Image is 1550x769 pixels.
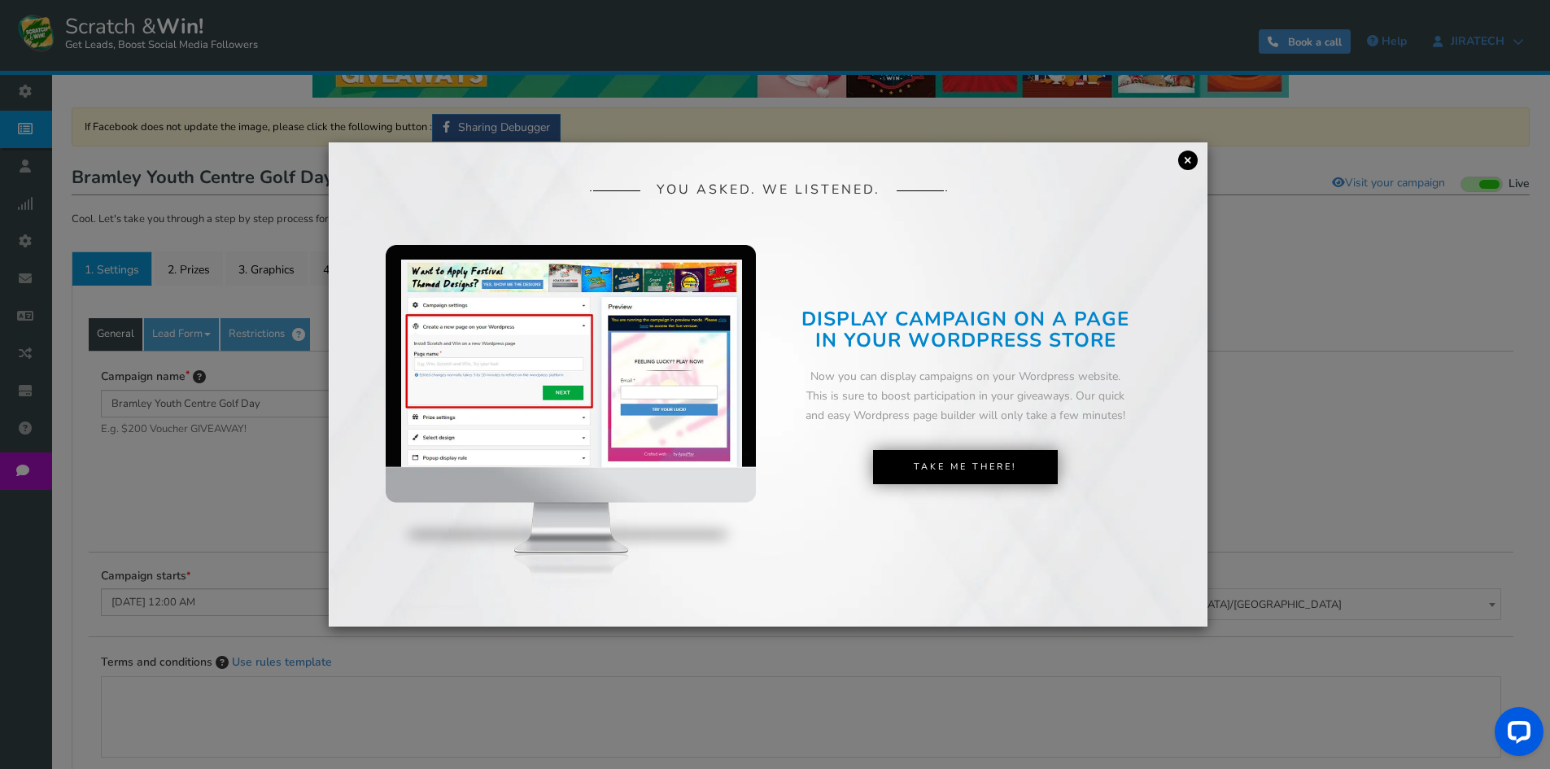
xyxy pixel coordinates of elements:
img: mockup [386,245,756,620]
h2: DISPLAY CAMPAIGN ON A PAGE IN YOUR WORDPRESS STORE [800,308,1131,352]
a: × [1178,151,1198,170]
a: Take Me There! [873,450,1058,484]
img: screenshot [401,260,742,466]
span: YOU ASKED. WE LISTENED. [657,183,880,198]
div: Now you can display campaigns on your Wordpress website. This is sure to boost participation in y... [800,367,1131,425]
iframe: LiveChat chat widget [1482,701,1550,769]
